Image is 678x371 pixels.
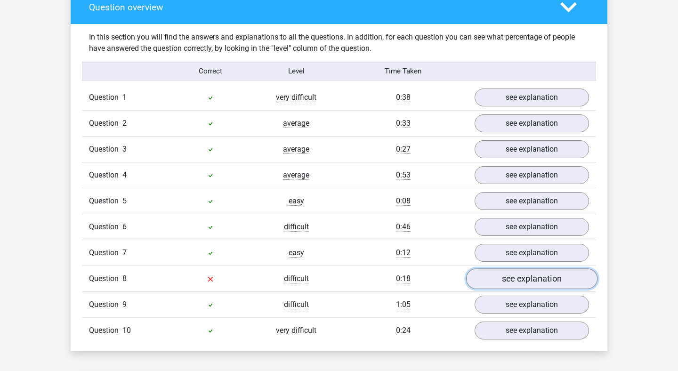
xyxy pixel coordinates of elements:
[396,93,411,102] span: 0:38
[289,248,304,258] span: easy
[89,2,546,13] h4: Question overview
[396,145,411,154] span: 0:27
[283,145,309,154] span: average
[475,140,589,158] a: see explanation
[122,145,127,153] span: 3
[122,248,127,257] span: 7
[289,196,304,206] span: easy
[89,169,122,181] span: Question
[89,118,122,129] span: Question
[89,299,122,310] span: Question
[396,222,411,232] span: 0:46
[284,222,309,232] span: difficult
[122,222,127,231] span: 6
[466,268,597,289] a: see explanation
[122,196,127,205] span: 5
[284,274,309,283] span: difficult
[396,248,411,258] span: 0:12
[475,192,589,210] a: see explanation
[89,273,122,284] span: Question
[89,325,122,336] span: Question
[122,274,127,283] span: 8
[475,296,589,314] a: see explanation
[475,244,589,262] a: see explanation
[396,170,411,180] span: 0:53
[122,119,127,128] span: 2
[122,300,127,309] span: 9
[396,274,411,283] span: 0:18
[122,326,131,335] span: 10
[122,170,127,179] span: 4
[168,66,254,77] div: Correct
[253,66,339,77] div: Level
[475,322,589,339] a: see explanation
[475,166,589,184] a: see explanation
[396,196,411,206] span: 0:08
[339,66,468,77] div: Time Taken
[89,144,122,155] span: Question
[284,300,309,309] span: difficult
[396,300,411,309] span: 1:05
[276,93,316,102] span: very difficult
[283,170,309,180] span: average
[475,89,589,106] a: see explanation
[89,195,122,207] span: Question
[396,119,411,128] span: 0:33
[89,92,122,103] span: Question
[89,247,122,258] span: Question
[396,326,411,335] span: 0:24
[283,119,309,128] span: average
[475,114,589,132] a: see explanation
[276,326,316,335] span: very difficult
[122,93,127,102] span: 1
[82,32,596,54] div: In this section you will find the answers and explanations to all the questions. In addition, for...
[475,218,589,236] a: see explanation
[89,221,122,233] span: Question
